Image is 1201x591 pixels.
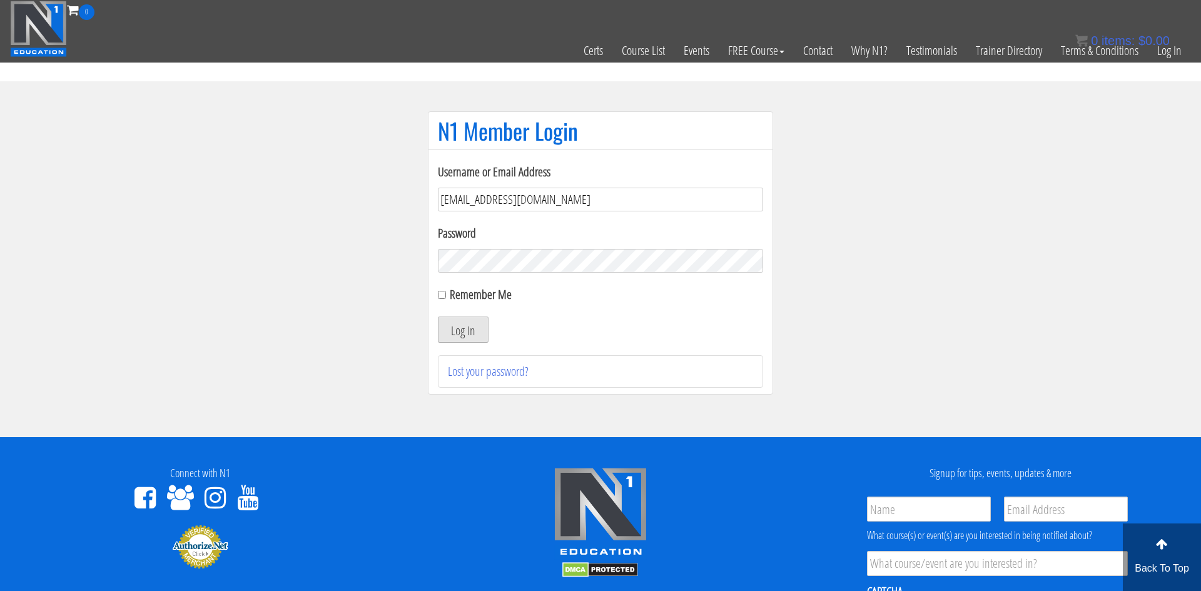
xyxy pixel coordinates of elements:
a: Trainer Directory [966,20,1052,81]
a: Certs [574,20,612,81]
span: 0 [1091,34,1098,48]
img: DMCA.com Protection Status [562,562,638,577]
h4: Signup for tips, events, updates & more [810,467,1192,480]
img: icon11.png [1075,34,1088,47]
a: Lost your password? [448,363,529,380]
a: Contact [794,20,842,81]
button: Log In [438,316,489,343]
a: Log In [1148,20,1191,81]
a: Testimonials [897,20,966,81]
img: n1-edu-logo [554,467,647,560]
a: 0 [67,1,94,18]
bdi: 0.00 [1138,34,1170,48]
h1: N1 Member Login [438,118,763,143]
label: Username or Email Address [438,163,763,181]
a: Course List [612,20,674,81]
div: What course(s) or event(s) are you interested in being notified about? [867,528,1128,543]
input: Email Address [1004,497,1128,522]
label: Remember Me [450,286,512,303]
a: Terms & Conditions [1052,20,1148,81]
input: Name [867,497,991,522]
a: Events [674,20,719,81]
span: 0 [79,4,94,20]
input: What course/event are you interested in? [867,551,1128,576]
a: Why N1? [842,20,897,81]
a: 0 items: $0.00 [1075,34,1170,48]
img: Authorize.Net Merchant - Click to Verify [172,524,228,569]
span: items: [1102,34,1135,48]
a: FREE Course [719,20,794,81]
img: n1-education [10,1,67,57]
span: $ [1138,34,1145,48]
label: Password [438,224,763,243]
h4: Connect with N1 [9,467,391,480]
